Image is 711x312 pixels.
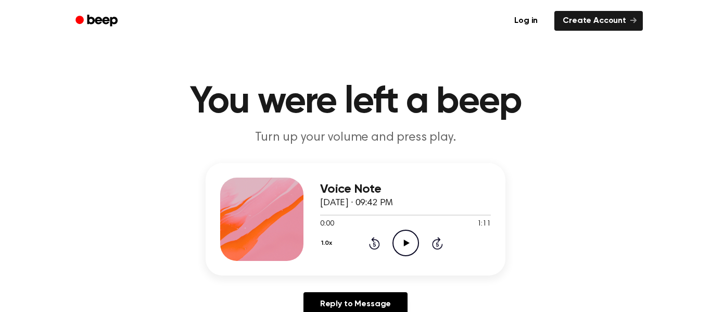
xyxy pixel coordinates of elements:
a: Log in [504,9,548,33]
a: Create Account [554,11,643,31]
span: 0:00 [320,219,334,230]
button: 1.0x [320,234,336,252]
h3: Voice Note [320,182,491,196]
h1: You were left a beep [89,83,622,121]
span: [DATE] · 09:42 PM [320,198,393,208]
span: 1:11 [477,219,491,230]
p: Turn up your volume and press play. [156,129,555,146]
a: Beep [68,11,127,31]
